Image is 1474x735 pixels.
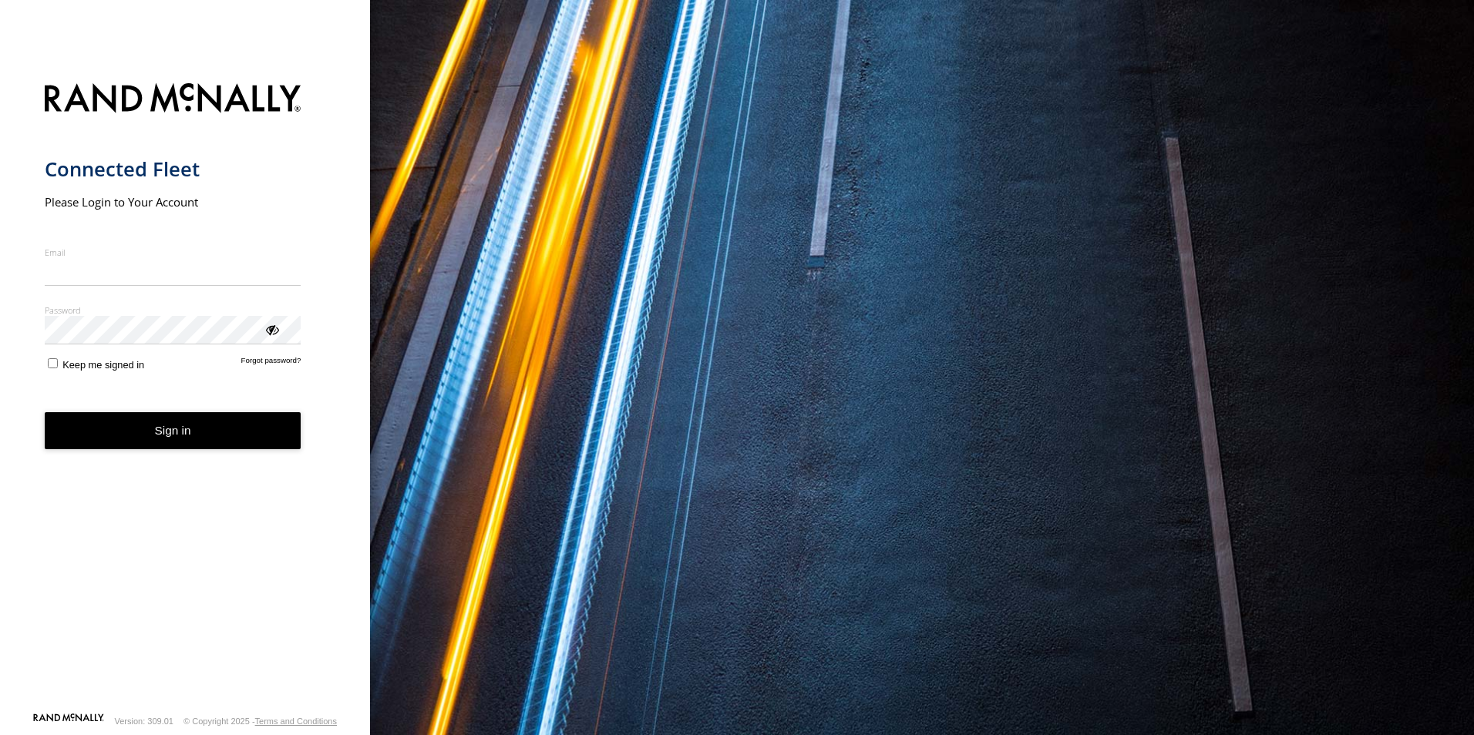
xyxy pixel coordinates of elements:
[241,356,301,371] a: Forgot password?
[45,80,301,119] img: Rand McNally
[48,358,58,368] input: Keep me signed in
[45,304,301,316] label: Password
[183,717,337,726] div: © Copyright 2025 -
[45,194,301,210] h2: Please Login to Your Account
[115,717,173,726] div: Version: 309.01
[45,156,301,182] h1: Connected Fleet
[45,74,326,712] form: main
[62,359,144,371] span: Keep me signed in
[255,717,337,726] a: Terms and Conditions
[33,713,104,729] a: Visit our Website
[45,412,301,450] button: Sign in
[45,247,301,258] label: Email
[264,321,279,337] div: ViewPassword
